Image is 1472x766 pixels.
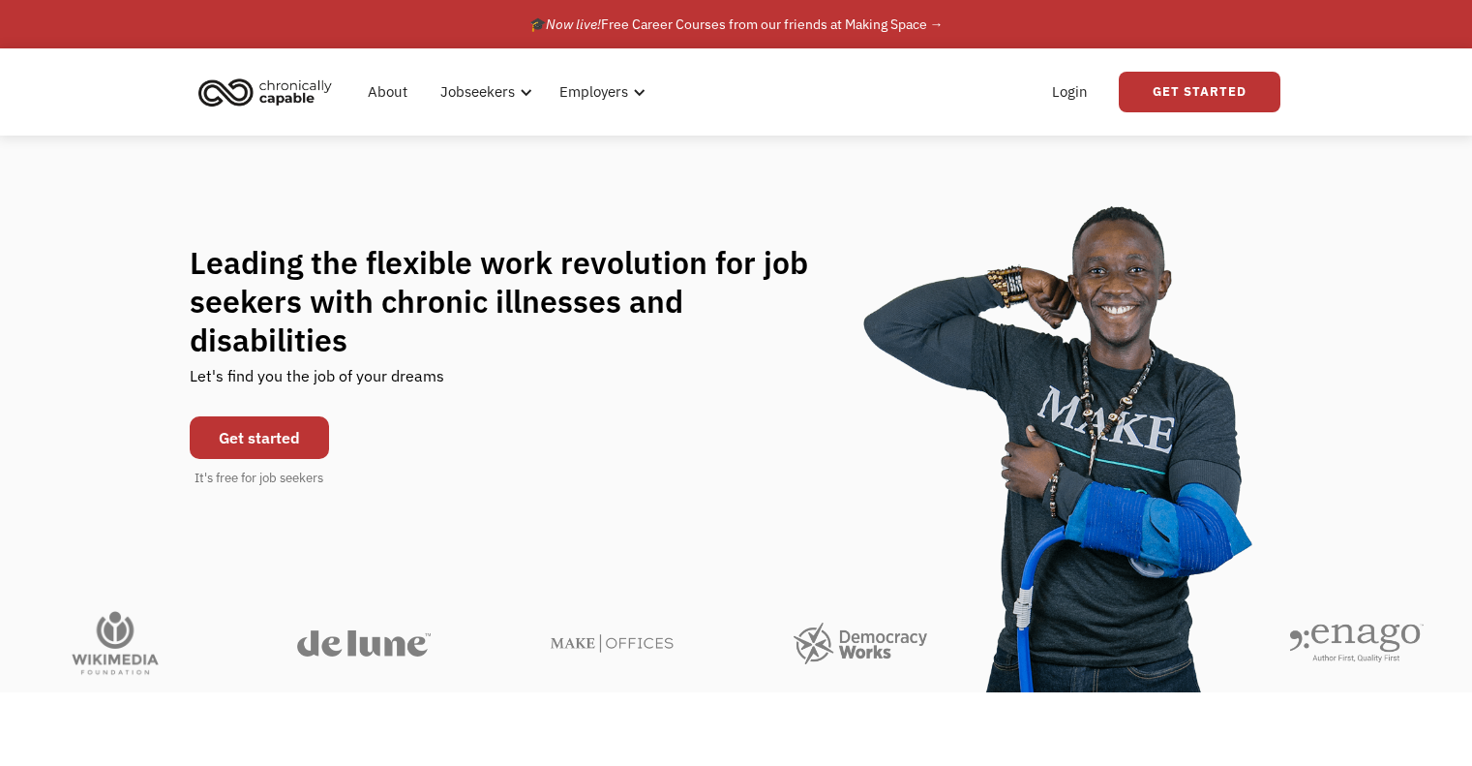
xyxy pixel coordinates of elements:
[548,61,651,123] div: Employers
[559,80,628,104] div: Employers
[546,15,601,33] em: Now live!
[190,416,329,459] a: Get started
[190,243,846,359] h1: Leading the flexible work revolution for job seekers with chronic illnesses and disabilities
[1040,61,1099,123] a: Login
[190,359,444,407] div: Let's find you the job of your dreams
[195,469,323,488] div: It's free for job seekers
[356,61,419,123] a: About
[429,61,538,123] div: Jobseekers
[193,71,346,113] a: home
[440,80,515,104] div: Jobseekers
[193,71,338,113] img: Chronically Capable logo
[529,13,944,36] div: 🎓 Free Career Courses from our friends at Making Space →
[1119,72,1280,112] a: Get Started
